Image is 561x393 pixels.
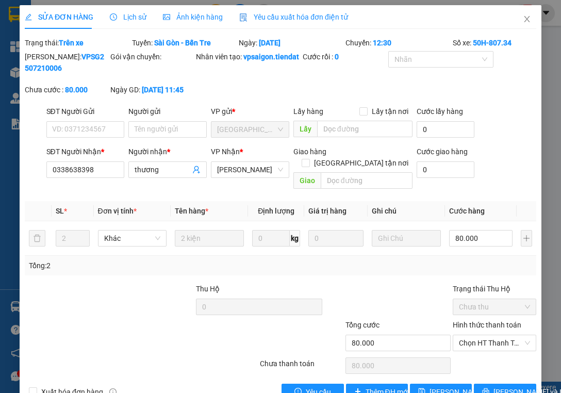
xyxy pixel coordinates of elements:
[459,299,530,315] span: Chưa thu
[344,37,451,48] div: Chuyến:
[417,148,468,156] label: Cước giao hàng
[29,260,218,271] div: Tổng: 2
[25,51,108,74] div: [PERSON_NAME]:
[239,13,348,21] span: Yêu cầu xuất hóa đơn điện tử
[453,321,521,329] label: Hình thức thanh toán
[59,39,84,47] b: Trên xe
[310,157,412,169] span: [GEOGRAPHIC_DATA] tận nơi
[459,335,530,351] span: Chọn HT Thanh Toán
[25,13,32,21] span: edit
[308,230,364,247] input: 0
[46,106,125,117] div: SĐT Người Gửi
[24,37,130,48] div: Trạng thái:
[104,231,161,246] span: Khác
[211,106,289,117] div: VP gửi
[217,122,283,137] span: Sài Gòn
[308,207,346,215] span: Giá trị hàng
[293,121,317,137] span: Lấy
[25,84,108,95] div: Chưa cước :
[293,107,323,116] span: Lấy hàng
[128,106,207,117] div: Người gửi
[473,39,511,47] b: 50H-807.34
[317,121,413,137] input: Dọc đường
[142,86,184,94] b: [DATE] 11:45
[98,207,137,215] span: Đơn vị tính
[417,161,474,178] input: Cước giao hàng
[175,230,244,247] input: VD: Bàn, Ghế
[211,148,240,156] span: VP Nhận
[303,51,386,62] div: Cước rồi :
[110,51,194,62] div: Gói vận chuyển:
[259,39,280,47] b: [DATE]
[321,172,413,189] input: Dọc đường
[56,207,64,215] span: SL
[25,13,93,21] span: SỬA ĐƠN HÀNG
[417,107,463,116] label: Cước lấy hàng
[523,15,531,23] span: close
[128,146,207,157] div: Người nhận
[110,13,117,21] span: clock-circle
[368,106,412,117] span: Lấy tận nơi
[258,207,294,215] span: Định lượng
[513,5,541,34] button: Close
[452,37,537,48] div: Số xe:
[293,172,321,189] span: Giao
[192,166,201,174] span: user-add
[154,39,211,47] b: Sài Gòn - Bến Tre
[238,37,344,48] div: Ngày:
[163,13,170,21] span: picture
[243,53,299,61] b: vpsaigon.tiendat
[217,162,283,177] span: Tiên Thuỷ
[110,13,146,21] span: Lịch sử
[196,51,301,62] div: Nhân viên tạo:
[196,285,220,293] span: Thu Hộ
[521,230,532,247] button: plus
[368,201,445,221] th: Ghi chú
[29,230,45,247] button: delete
[335,53,339,61] b: 0
[46,146,125,157] div: SĐT Người Nhận
[163,13,223,21] span: Ảnh kiện hàng
[373,39,391,47] b: 12:30
[259,358,344,376] div: Chưa thanh toán
[239,13,247,22] img: icon
[449,207,485,215] span: Cước hàng
[417,121,474,138] input: Cước lấy hàng
[175,207,208,215] span: Tên hàng
[131,37,238,48] div: Tuyến:
[453,283,536,294] div: Trạng thái Thu Hộ
[345,321,379,329] span: Tổng cước
[290,230,300,247] span: kg
[65,86,88,94] b: 80.000
[110,84,194,95] div: Ngày GD:
[293,148,326,156] span: Giao hàng
[372,230,441,247] input: Ghi Chú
